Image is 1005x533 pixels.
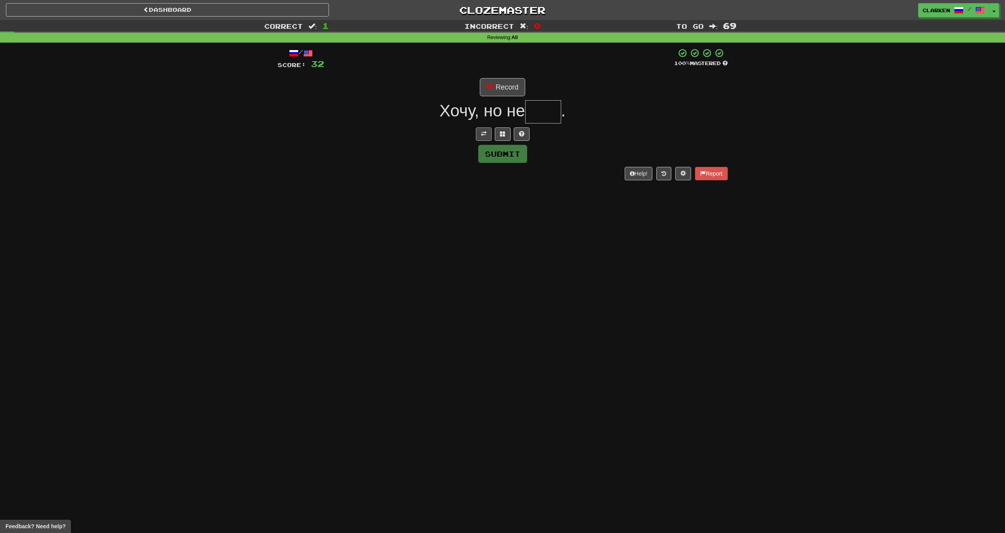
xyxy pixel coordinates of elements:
[656,167,671,180] button: Round history (alt+y)
[534,21,541,30] span: 0
[561,101,566,120] span: .
[278,62,306,68] span: Score:
[464,22,514,30] span: Incorrect
[520,23,528,30] span: :
[625,167,653,180] button: Help!
[723,21,736,30] span: 69
[322,21,329,30] span: 1
[440,101,525,120] span: Хочу, но не
[311,59,324,69] span: 32
[264,22,303,30] span: Correct
[514,127,530,141] button: Single letter hint - you only get 1 per sentence and score half the points! alt+h
[676,22,704,30] span: To go
[6,3,329,17] a: Dashboard
[476,127,492,141] button: Toggle translation (alt+t)
[967,6,971,12] span: /
[495,127,511,141] button: Switch sentence to multiple choice alt+p
[918,3,989,17] a: clarken /
[341,3,664,17] a: Clozemaster
[674,60,690,66] span: 100 %
[478,145,527,163] button: Submit
[709,23,718,30] span: :
[308,23,317,30] span: :
[922,7,950,14] span: clarken
[480,78,525,96] button: Record
[511,35,518,40] strong: All
[695,167,727,180] button: Report
[674,60,728,67] div: Mastered
[278,48,324,58] div: /
[6,522,66,530] span: Open feedback widget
